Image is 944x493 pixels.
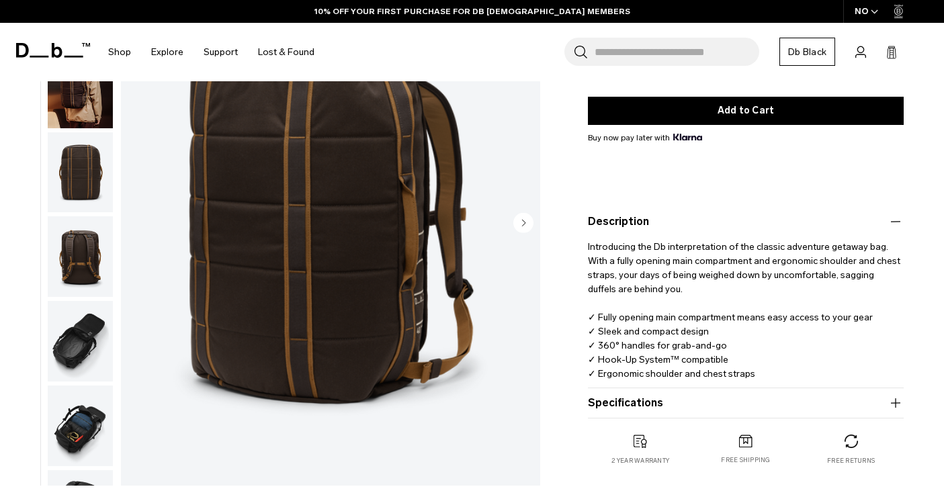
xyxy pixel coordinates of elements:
span: Buy now pay later with [588,132,702,144]
img: Roamer Duffel 40L Espresso [48,301,113,382]
button: Specifications [588,395,904,411]
p: Free returns [827,456,875,465]
button: Next slide [513,212,533,235]
img: Roamer Duffel 40L Espresso [48,132,113,212]
button: Roamer Duffel 40L Espresso [47,385,114,467]
button: Roamer Duffel 40L Espresso [47,300,114,382]
a: Lost & Found [258,28,314,76]
button: Description [588,214,904,230]
button: Roamer Duffel 40L Espresso [47,131,114,213]
a: Shop [108,28,131,76]
nav: Main Navigation [98,23,325,81]
p: Introducing the Db interpretation of the classic adventure getaway bag. With a fully opening main... [588,230,904,381]
button: Add to Cart [588,97,904,125]
p: 2 year warranty [611,456,669,465]
img: Roamer Duffel 40L Espresso [48,386,113,466]
button: Roamer Duffel 40L Espresso [47,216,114,298]
img: Roamer Duffel 40L Espresso [48,216,113,297]
a: Explore [151,28,183,76]
img: {"height" => 20, "alt" => "Klarna"} [673,134,702,140]
button: Roamer Duffel 40L Espresso [47,46,114,128]
p: Free shipping [721,455,770,465]
img: Roamer Duffel 40L Espresso [48,47,113,128]
a: 10% OFF YOUR FIRST PURCHASE FOR DB [DEMOGRAPHIC_DATA] MEMBERS [314,5,630,17]
a: Db Black [779,38,835,66]
a: Support [204,28,238,76]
